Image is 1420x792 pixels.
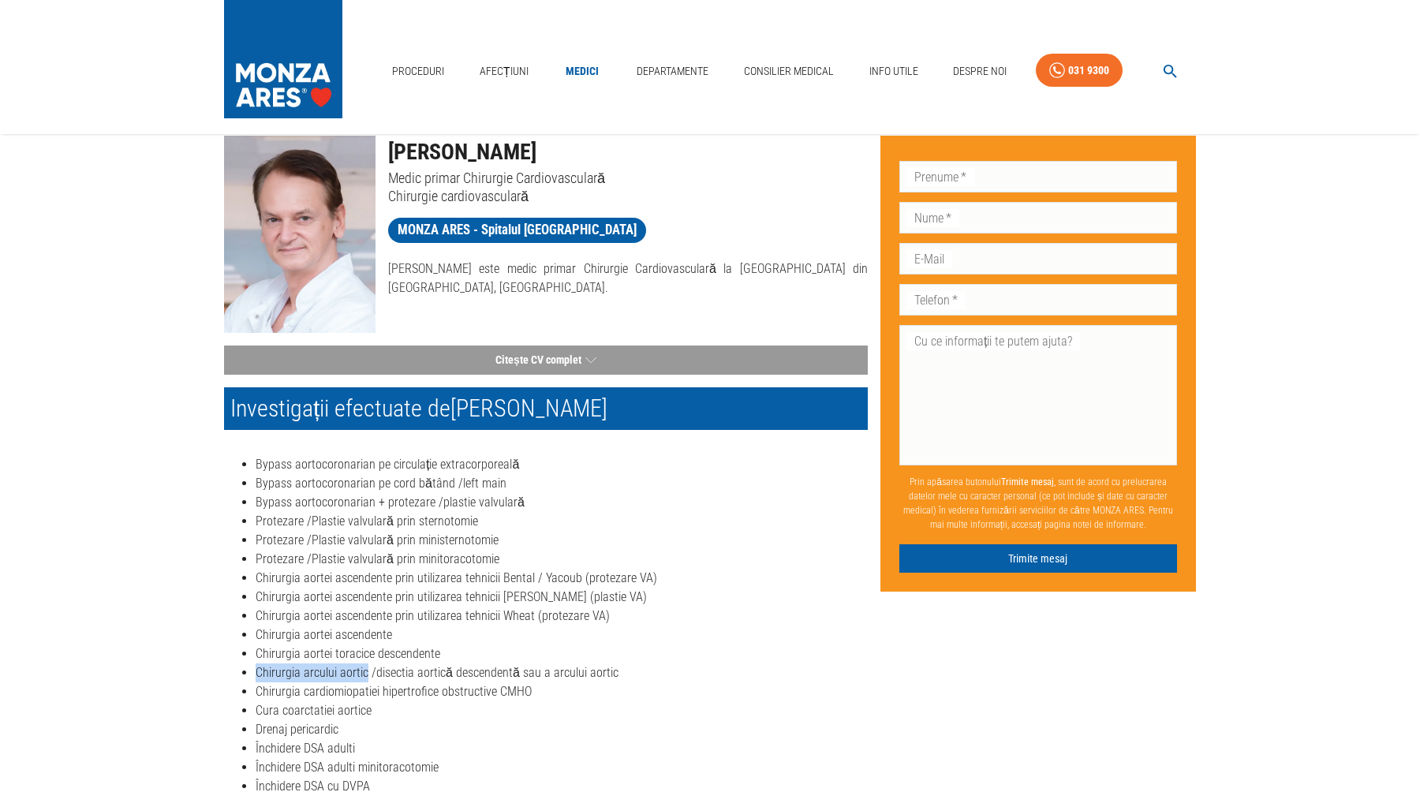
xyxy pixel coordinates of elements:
[899,544,1177,573] button: Trimite mesaj
[473,55,535,88] a: Afecțiuni
[388,260,868,297] p: [PERSON_NAME] este medic primar Chirurgie Cardiovasculară la [GEOGRAPHIC_DATA] din [GEOGRAPHIC_DA...
[256,455,868,474] li: Bypass aortocoronarian pe circulație extracorporeală
[256,588,868,607] li: Chirurgia aortei ascendente prin utilizarea tehnicii [PERSON_NAME] (plastie VA)
[256,626,868,644] li: Chirurgia aortei ascendente
[388,218,646,243] a: MONZA ARES - Spitalul [GEOGRAPHIC_DATA]
[256,512,868,531] li: Protezare /Plastie valvulară prin sternotomie
[256,720,868,739] li: Drenaj pericardic
[1068,61,1109,80] div: 031 9300
[256,758,868,777] li: Închidere DSA adulti minitoracotomie
[256,739,868,758] li: Închidere DSA adulti
[557,55,607,88] a: Medici
[256,644,868,663] li: Chirurgia aortei toracice descendente
[388,187,868,205] p: Chirurgie cardiovasculară
[256,701,868,720] li: Cura coarctatiei aortice
[256,531,868,550] li: Protezare /Plastie valvulară prin ministernotomie
[256,493,868,512] li: Bypass aortocoronarian + protezare /plastie valvulară
[224,387,868,430] h2: Investigații efectuate de [PERSON_NAME]
[863,55,925,88] a: Info Utile
[388,220,646,240] span: MONZA ARES - Spitalul [GEOGRAPHIC_DATA]
[630,55,715,88] a: Departamente
[738,55,840,88] a: Consilier Medical
[899,469,1177,538] p: Prin apăsarea butonului , sunt de acord cu prelucrarea datelor mele cu caracter personal (ce pot ...
[1036,54,1123,88] a: 031 9300
[386,55,450,88] a: Proceduri
[256,607,868,626] li: Chirurgia aortei ascendente prin utilizarea tehnicii Wheat (protezare VA)
[1001,476,1054,488] b: Trimite mesaj
[388,169,868,187] p: Medic primar Chirurgie Cardiovasculară
[256,569,868,588] li: Chirurgia aortei ascendente prin utilizarea tehnicii Bental / Yacoub (protezare VA)
[388,136,868,169] h1: [PERSON_NAME]
[256,550,868,569] li: Protezare /Plastie valvulară prin minitoracotomie
[224,136,376,333] img: Dr. Theodor Cebotaru
[947,55,1013,88] a: Despre Noi
[256,663,868,682] li: Chirurgia arcului aortic /disectia aortică descendentă sau a arcului aortic
[256,682,868,701] li: Chirurgia cardiomiopatiei hipertrofice obstructive CMHO
[224,346,868,375] button: Citește CV complet
[256,474,868,493] li: Bypass aortocoronarian pe cord bătând /left main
